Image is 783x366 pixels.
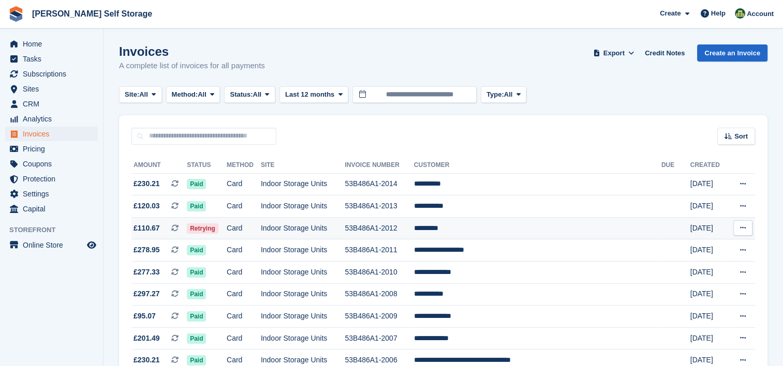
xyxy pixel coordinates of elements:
[227,173,261,195] td: Card
[481,86,526,103] button: Type: All
[230,89,253,100] span: Status:
[227,157,261,174] th: Method
[5,112,98,126] a: menu
[5,52,98,66] a: menu
[227,327,261,349] td: Card
[345,217,413,239] td: 53B486A1-2012
[9,225,103,235] span: Storefront
[125,89,139,100] span: Site:
[166,86,220,103] button: Method: All
[690,327,728,349] td: [DATE]
[345,157,413,174] th: Invoice Number
[227,283,261,306] td: Card
[23,52,85,66] span: Tasks
[85,239,98,251] a: Preview store
[134,311,156,322] span: £95.07
[747,9,774,19] span: Account
[261,195,345,218] td: Indoor Storage Units
[5,82,98,96] a: menu
[660,8,681,19] span: Create
[131,157,187,174] th: Amount
[504,89,513,100] span: All
[5,187,98,201] a: menu
[172,89,198,100] span: Method:
[23,127,85,141] span: Invoices
[134,355,160,365] span: £230.21
[735,8,745,19] img: Julie Williams
[345,173,413,195] td: 53B486A1-2014
[187,267,206,278] span: Paid
[23,238,85,252] span: Online Store
[261,239,345,262] td: Indoor Storage Units
[23,112,85,126] span: Analytics
[23,157,85,171] span: Coupons
[5,202,98,216] a: menu
[227,262,261,284] td: Card
[5,157,98,171] a: menu
[261,262,345,284] td: Indoor Storage Units
[198,89,206,100] span: All
[134,223,160,234] span: £110.67
[187,179,206,189] span: Paid
[345,195,413,218] td: 53B486A1-2013
[261,217,345,239] td: Indoor Storage Units
[5,127,98,141] a: menu
[690,239,728,262] td: [DATE]
[5,97,98,111] a: menu
[134,333,160,344] span: £201.49
[345,327,413,349] td: 53B486A1-2007
[261,173,345,195] td: Indoor Storage Units
[261,283,345,306] td: Indoor Storage Units
[134,288,160,299] span: £297.27
[23,142,85,156] span: Pricing
[711,8,726,19] span: Help
[661,157,690,174] th: Due
[187,245,206,255] span: Paid
[734,131,748,142] span: Sort
[345,239,413,262] td: 53B486A1-2011
[134,201,160,211] span: £120.03
[227,306,261,328] td: Card
[187,201,206,211] span: Paid
[690,173,728,195] td: [DATE]
[224,86,275,103] button: Status: All
[690,283,728,306] td: [DATE]
[5,37,98,51] a: menu
[5,142,98,156] a: menu
[253,89,262,100] span: All
[134,178,160,189] span: £230.21
[134,267,160,278] span: £277.33
[227,239,261,262] td: Card
[28,5,156,22] a: [PERSON_NAME] Self Storage
[345,283,413,306] td: 53B486A1-2008
[187,223,218,234] span: Retrying
[23,67,85,81] span: Subscriptions
[187,289,206,299] span: Paid
[697,44,767,62] a: Create an Invoice
[603,48,625,58] span: Export
[261,327,345,349] td: Indoor Storage Units
[5,67,98,81] a: menu
[187,311,206,322] span: Paid
[690,217,728,239] td: [DATE]
[690,157,728,174] th: Created
[119,60,265,72] p: A complete list of invoices for all payments
[486,89,504,100] span: Type:
[119,44,265,58] h1: Invoices
[23,172,85,186] span: Protection
[690,262,728,284] td: [DATE]
[690,306,728,328] td: [DATE]
[187,157,227,174] th: Status
[227,195,261,218] td: Card
[279,86,348,103] button: Last 12 months
[227,217,261,239] td: Card
[690,195,728,218] td: [DATE]
[187,333,206,344] span: Paid
[5,238,98,252] a: menu
[641,44,689,62] a: Credit Notes
[23,82,85,96] span: Sites
[119,86,162,103] button: Site: All
[591,44,637,62] button: Export
[5,172,98,186] a: menu
[285,89,334,100] span: Last 12 months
